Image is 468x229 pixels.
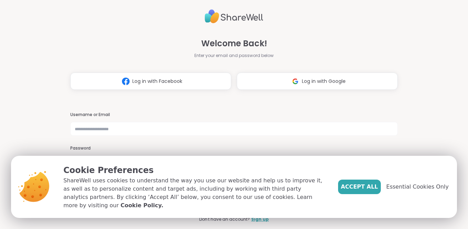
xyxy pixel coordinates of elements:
[289,75,302,88] img: ShareWell Logomark
[70,112,398,118] h3: Username or Email
[251,216,269,222] a: Sign up
[119,75,132,88] img: ShareWell Logomark
[70,145,398,151] h3: Password
[132,78,182,85] span: Log in with Facebook
[121,201,163,210] a: Cookie Policy.
[386,183,449,191] span: Essential Cookies Only
[341,183,378,191] span: Accept All
[338,180,381,194] button: Accept All
[205,7,263,26] img: ShareWell Logo
[70,73,231,90] button: Log in with Facebook
[201,37,267,50] span: Welcome Back!
[302,78,346,85] span: Log in with Google
[237,73,398,90] button: Log in with Google
[199,216,250,222] span: Don't have an account?
[63,164,327,176] p: Cookie Preferences
[194,53,274,59] span: Enter your email and password below
[63,176,327,210] p: ShareWell uses cookies to understand the way you use our website and help us to improve it, as we...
